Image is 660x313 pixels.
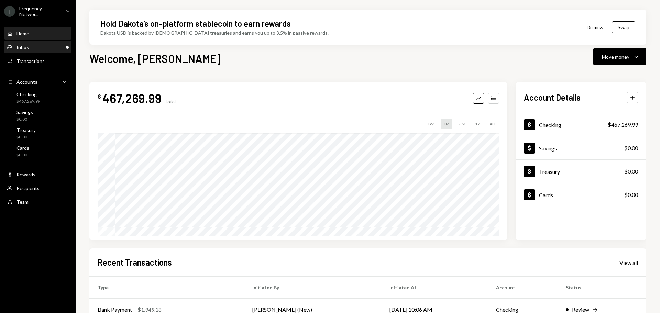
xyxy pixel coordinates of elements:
a: Checking$467,269.99 [4,89,71,106]
a: Accounts [4,76,71,88]
a: Transactions [4,55,71,67]
div: Treasury [16,127,36,133]
div: Checking [16,91,40,97]
a: Home [4,27,71,40]
a: Rewards [4,168,71,180]
div: 1W [425,119,437,129]
div: Checking [539,122,561,128]
div: 1M [441,119,452,129]
th: Initiated At [381,277,488,299]
div: 1Y [472,119,483,129]
div: $0.00 [16,152,29,158]
a: Inbox [4,41,71,53]
div: Home [16,31,29,36]
a: Treasury$0.00 [4,125,71,142]
div: $0.00 [624,167,638,176]
div: $0.00 [16,116,33,122]
a: Savings$0.00 [516,136,646,159]
div: Cards [16,145,29,151]
div: F [4,6,15,17]
a: Checking$467,269.99 [516,113,646,136]
div: Inbox [16,44,29,50]
a: Treasury$0.00 [516,160,646,183]
div: Frequency Networ... [19,5,60,17]
div: $ [98,93,101,100]
div: Dakota USD is backed by [DEMOGRAPHIC_DATA] treasuries and earns you up to 3.5% in passive rewards. [100,29,329,36]
div: $0.00 [624,191,638,199]
th: Initiated By [244,277,381,299]
h2: Recent Transactions [98,257,172,268]
div: Transactions [16,58,45,64]
a: Recipients [4,182,71,194]
a: Savings$0.00 [4,107,71,124]
div: $467,269.99 [16,99,40,104]
div: 3M [456,119,468,129]
th: Account [488,277,558,299]
button: Swap [612,21,635,33]
div: Accounts [16,79,37,85]
div: 467,269.99 [102,90,162,106]
th: Type [89,277,244,299]
div: Savings [539,145,557,152]
button: Dismiss [578,19,612,35]
div: Move money [602,53,629,60]
div: Treasury [539,168,560,175]
h2: Account Details [524,92,581,103]
a: Cards$0.00 [516,183,646,206]
div: Cards [539,192,553,198]
div: Team [16,199,29,205]
div: Rewards [16,171,35,177]
div: ALL [487,119,499,129]
div: $467,269.99 [608,121,638,129]
div: Hold Dakota’s on-platform stablecoin to earn rewards [100,18,291,29]
div: Total [164,99,176,104]
th: Status [558,277,646,299]
a: Cards$0.00 [4,143,71,159]
button: Move money [593,48,646,65]
h1: Welcome, [PERSON_NAME] [89,52,221,65]
div: $0.00 [624,144,638,152]
div: $0.00 [16,134,36,140]
div: Recipients [16,185,40,191]
a: View all [619,259,638,266]
div: Savings [16,109,33,115]
a: Team [4,195,71,208]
